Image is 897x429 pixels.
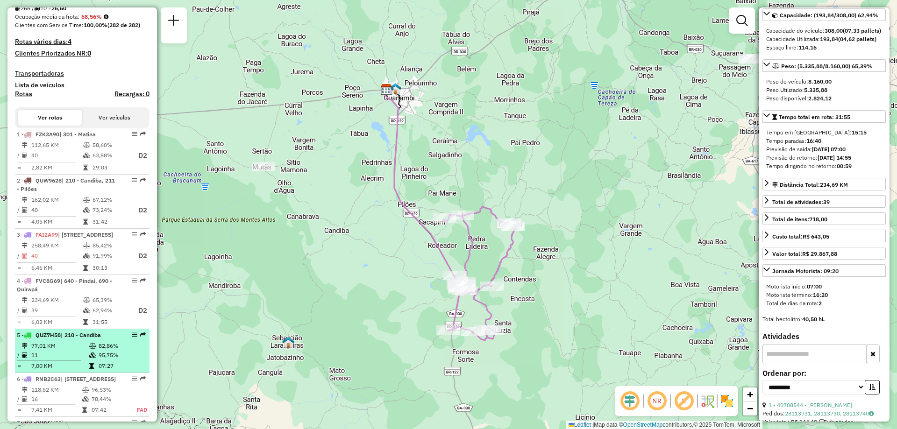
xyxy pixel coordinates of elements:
td: 65,39% [92,295,129,305]
em: Rota exportada [140,131,146,137]
span: Peso: (5.335,88/8.160,00) 65,39% [781,63,872,70]
span: QUZ7H58 [36,331,61,338]
strong: (04,62 pallets) [838,35,876,42]
div: Motorista início: [766,282,882,291]
span: | 640 - Pindaí, 690 - Quirapá [17,277,112,293]
td: 63,88% [92,150,129,162]
td: 258,49 KM [31,241,83,250]
div: Motorista término: [766,291,882,299]
strong: 26,60 [51,5,66,12]
span: 5 - [17,331,101,338]
td: 30:13 [92,263,129,273]
td: FAD [128,405,148,415]
div: Map data © contributors,© 2025 TomTom, Microsoft [566,421,762,429]
td: 85,42% [92,241,129,250]
strong: [DATE] 07:00 [812,146,846,153]
div: Peso Utilizado: [766,86,882,94]
td: 40 [31,150,83,162]
td: = [17,317,21,327]
div: Atividade não roteirizada - AVISTAO E VAREJAO PIMENTEL LTDA [252,162,275,171]
i: Total de Atividades [22,253,28,259]
a: Leaflet [569,422,591,428]
div: Custo total: [772,232,829,241]
td: = [17,405,21,415]
h4: Clientes Priorizados NR: [15,49,149,57]
img: Sebastião das Laranjeiras [282,336,294,348]
strong: 100,00% [84,21,107,28]
td: 7,00 KM [31,361,89,371]
span: FZK3A90 [36,131,59,138]
a: Tempo total em rota: 31:55 [762,110,886,123]
em: Opções [132,332,137,338]
i: % de utilização do peso [89,343,96,349]
span: 6 - [17,375,116,382]
div: Atividade não roteirizada - BAR ZE DE OSCAR [738,54,762,63]
a: Distância Total:234,69 KM [762,178,886,190]
a: Total de itens:718,00 [762,212,886,225]
span: | 210 - Candiba [61,331,101,338]
strong: 0 [87,49,91,57]
td: 40 [31,250,83,262]
i: Distância Total [22,142,28,148]
a: Rotas [15,90,32,98]
i: Distância Total [22,243,28,248]
strong: (282 de 282) [107,21,140,28]
em: Opções [132,177,137,183]
td: / [17,204,21,216]
td: / [17,351,21,360]
a: Total de atividades:39 [762,195,886,208]
a: Capacidade: (193,84/308,00) 62,94% [762,8,886,21]
strong: 16:20 [813,291,828,298]
i: Distância Total [22,197,28,203]
span: | [STREET_ADDRESS] [61,375,116,382]
em: Média calculada utilizando a maior ocupação (%Peso ou %Cubagem) de cada rota da sessão. Rotas cro... [104,14,108,20]
button: Ordem crescente [865,380,880,394]
div: Previsão de saída: [766,145,882,154]
i: % de utilização da cubagem [82,396,89,402]
i: % de utilização do peso [83,297,90,303]
i: Total de Atividades [22,153,28,158]
strong: 40,50 hL [802,316,825,323]
em: Opções [132,278,137,283]
td: 07:27 [98,361,145,371]
td: / [17,305,21,316]
a: 28113731, 28113730, 28113740 [785,410,874,417]
span: 3 - [17,231,113,238]
strong: 114,16 [798,44,817,51]
strong: 308,00 [825,27,843,34]
div: Capacidade Utilizada: [766,35,882,43]
div: Espaço livre: [766,43,882,52]
div: Pedidos: [762,409,886,418]
i: Distância Total [22,297,28,303]
a: Zoom out [743,401,757,415]
i: % de utilização da cubagem [83,308,90,313]
td: 234,69 KM [31,295,83,305]
td: 118,62 KM [31,385,82,394]
i: % de utilização da cubagem [83,207,90,213]
td: = [17,361,21,371]
strong: 5.335,88 [804,86,827,93]
td: = [17,217,21,226]
div: Tempo paradas: [766,137,882,145]
i: % de utilização do peso [83,197,90,203]
span: + [747,388,753,400]
span: Tempo total em rota: 31:55 [779,113,850,120]
div: Valor total: [772,250,837,258]
div: Tempo total em rota: 31:55 [762,125,886,174]
i: % de utilização da cubagem [89,352,96,358]
strong: 718,00 [809,216,827,223]
i: Tempo total em rota [83,265,88,271]
p: D2 [130,205,147,216]
span: Total de atividades: [772,198,830,205]
span: Ocupação média da frota: [15,13,79,20]
strong: 2.824,12 [808,95,832,102]
td: 82,86% [98,341,145,351]
td: 07:42 [91,405,128,415]
h4: Atividades [762,332,886,341]
span: RNB2C63 [36,375,61,382]
em: Opções [132,420,137,425]
i: Tempo total em rota [89,363,94,369]
img: Fluxo de ruas [700,394,715,408]
span: | [592,422,594,428]
div: 266 / 10 = [15,4,149,13]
